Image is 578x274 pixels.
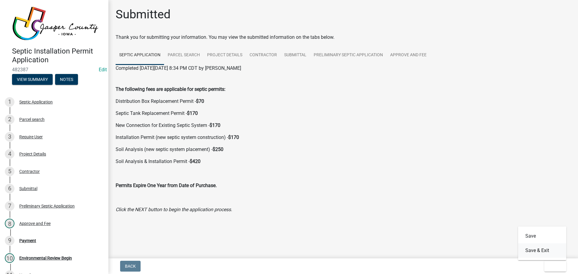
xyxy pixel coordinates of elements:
div: Exit [518,226,566,260]
div: Submittal [19,186,37,191]
span: 482387 [12,67,96,72]
button: Back [120,261,141,272]
a: Septic Application [116,46,164,65]
div: Approve and Fee [19,221,51,226]
h1: Submitted [116,7,171,22]
a: Contractor [246,46,281,65]
p: Soil Analysis & Installation Permit - [116,158,571,165]
p: Septic Tank Replacement Permit - [116,110,571,117]
p: New Connection for Existing Septic System - [116,122,571,129]
strong: Permits Expire One Year from Date of Purchase. [116,183,217,188]
a: Submittal [281,46,310,65]
div: Require User [19,135,43,139]
span: Completed [DATE][DATE] 8:34 PM CDT by [PERSON_NAME] [116,65,241,71]
p: Distribution Box Replacement Permit - [116,98,571,105]
div: Preliminary Septic Application [19,204,75,208]
strong: The following fees are applicable for septic permits: [116,86,225,92]
a: Preliminary Septic Application [310,46,387,65]
a: Project Details [204,46,246,65]
div: 6 [5,184,14,193]
div: 3 [5,132,14,142]
div: Payment [19,239,36,243]
div: Contractor [19,169,40,174]
p: Installation Permit (new septic system construction) - [116,134,571,141]
button: Exit [544,261,566,272]
a: Edit [99,67,107,72]
div: 8 [5,219,14,228]
div: 4 [5,149,14,159]
div: 1 [5,97,14,107]
wm-modal-confirm: Edit Application Number [99,67,107,72]
div: Environmental Review Begin [19,256,72,260]
div: Parcel search [19,117,45,122]
i: Click the NEXT button to begin the application process. [116,207,232,212]
a: Approve and Fee [387,46,430,65]
div: Thank you for submitting your information. You may view the submitted information on the tabs below. [116,34,571,41]
button: View Summary [12,74,53,85]
strong: $70 [196,98,204,104]
div: Project Details [19,152,46,156]
button: Save [518,229,566,243]
span: Back [125,264,136,269]
div: 2 [5,115,14,124]
button: Save & Exit [518,243,566,258]
strong: $420 [190,159,200,164]
wm-modal-confirm: Notes [55,77,78,82]
div: 5 [5,167,14,176]
strong: $170 [228,134,239,140]
div: 9 [5,236,14,245]
strong: $170 [210,122,220,128]
a: Parcel search [164,46,204,65]
div: 7 [5,201,14,211]
p: Soil Analysis (new septic system placement) - [116,146,571,153]
div: 10 [5,253,14,263]
strong: $250 [213,146,223,152]
img: Jasper County, Iowa [12,6,99,41]
button: Notes [55,74,78,85]
h4: Septic Installation Permit Application [12,47,104,64]
span: Exit [549,264,558,269]
wm-modal-confirm: Summary [12,77,53,82]
div: Septic Application [19,100,53,104]
strong: $170 [187,110,198,116]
